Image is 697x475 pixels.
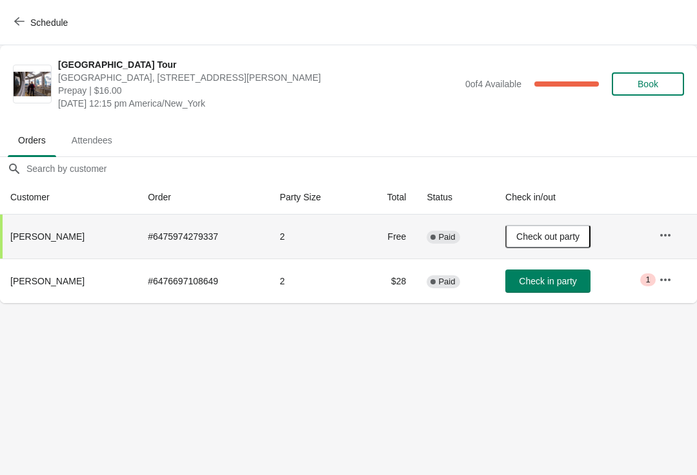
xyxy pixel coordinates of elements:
[516,231,580,242] span: Check out party
[638,79,658,89] span: Book
[438,277,455,287] span: Paid
[645,275,650,285] span: 1
[137,180,269,215] th: Order
[10,276,85,286] span: [PERSON_NAME]
[438,232,455,242] span: Paid
[8,129,56,152] span: Orders
[416,180,495,215] th: Status
[30,17,68,28] span: Schedule
[612,72,684,96] button: Book
[495,180,649,215] th: Check in/out
[137,215,269,259] td: # 6475974279337
[519,276,576,286] span: Check in party
[269,180,359,215] th: Party Size
[61,129,123,152] span: Attendees
[137,259,269,303] td: # 6476697108649
[6,11,78,34] button: Schedule
[359,259,416,303] td: $28
[359,215,416,259] td: Free
[58,71,459,84] span: [GEOGRAPHIC_DATA], [STREET_ADDRESS][PERSON_NAME]
[58,97,459,110] span: [DATE] 12:15 pm America/New_York
[58,84,459,97] span: Prepay | $16.00
[505,269,591,293] button: Check in party
[269,215,359,259] td: 2
[10,231,85,242] span: [PERSON_NAME]
[26,157,697,180] input: Search by customer
[359,180,416,215] th: Total
[465,79,521,89] span: 0 of 4 Available
[58,58,459,71] span: [GEOGRAPHIC_DATA] Tour
[14,72,51,97] img: City Hall Tower Tour
[269,259,359,303] td: 2
[505,225,591,248] button: Check out party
